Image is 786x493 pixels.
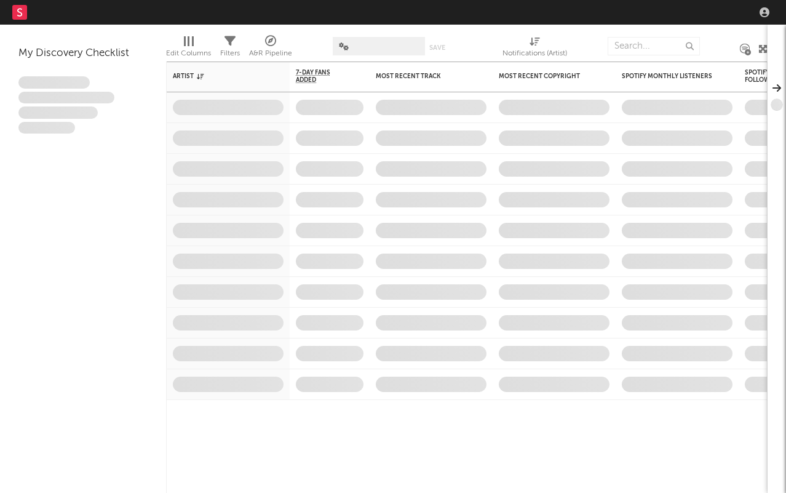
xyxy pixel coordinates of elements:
[608,37,700,55] input: Search...
[166,46,211,61] div: Edit Columns
[18,46,148,61] div: My Discovery Checklist
[429,44,445,51] button: Save
[173,73,265,80] div: Artist
[499,73,591,80] div: Most Recent Copyright
[502,46,567,61] div: Notifications (Artist)
[18,92,114,104] span: Integer aliquet in purus et
[18,106,98,119] span: Praesent ac interdum
[622,73,714,80] div: Spotify Monthly Listeners
[249,31,292,66] div: A&R Pipeline
[18,122,75,134] span: Aliquam viverra
[220,46,240,61] div: Filters
[296,69,345,84] span: 7-Day Fans Added
[18,76,90,89] span: Lorem ipsum dolor
[220,31,240,66] div: Filters
[249,46,292,61] div: A&R Pipeline
[376,73,468,80] div: Most Recent Track
[166,31,211,66] div: Edit Columns
[502,31,567,66] div: Notifications (Artist)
